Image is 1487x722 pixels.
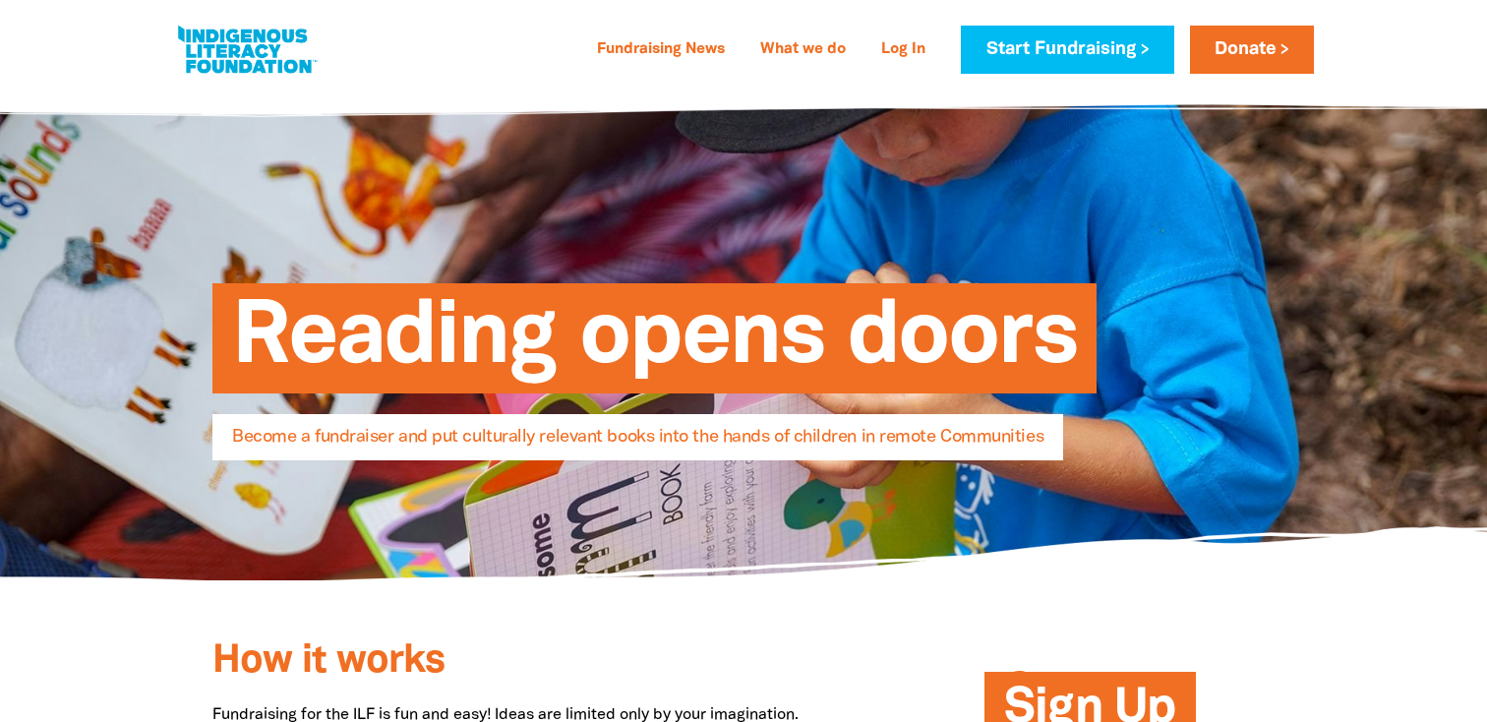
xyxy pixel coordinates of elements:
[748,34,858,66] a: What we do
[869,34,937,66] a: Log In
[232,298,1077,393] span: Reading opens doors
[1190,26,1314,74] a: Donate
[961,26,1173,74] a: Start Fundraising
[585,34,737,66] a: Fundraising News
[232,429,1043,460] span: Become a fundraiser and put culturally relevant books into the hands of children in remote Commun...
[212,643,445,680] span: How it works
